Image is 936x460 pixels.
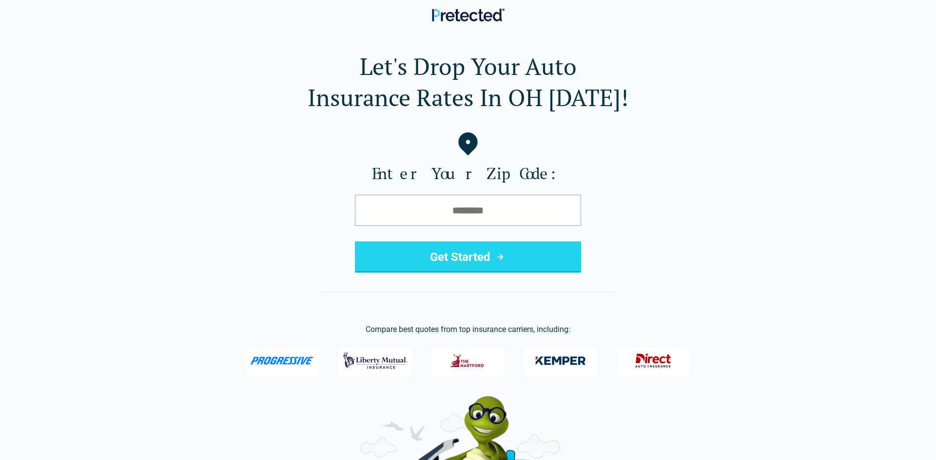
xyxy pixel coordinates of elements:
label: Enter Your Zip Code: [16,164,920,183]
img: Liberty Mutual [343,348,408,373]
h1: Let's Drop Your Auto Insurance Rates In OH [DATE]! [16,51,920,113]
img: Kemper [528,348,593,373]
p: Compare best quotes from top insurance carriers, including: [16,324,920,335]
img: The Hartford [444,348,492,373]
img: Progressive [250,357,315,365]
button: Get Started [355,241,581,273]
img: Pretected [432,8,505,21]
img: Direct General [629,348,677,373]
